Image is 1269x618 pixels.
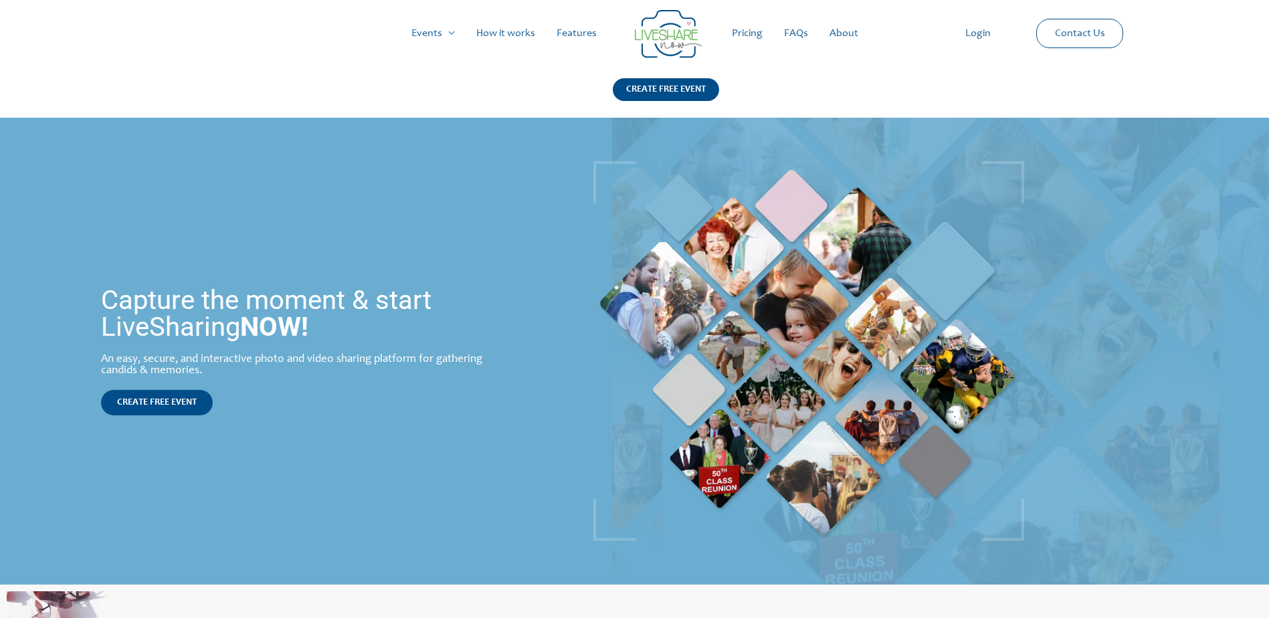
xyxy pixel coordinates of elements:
div: CREATE FREE EVENT [613,78,719,101]
img: Group 14 | Live Photo Slideshow for Events | Create Free Events Album for Any Occasion [635,10,702,58]
a: FAQs [773,12,819,55]
a: Features [546,12,607,55]
span: CREATE FREE EVENT [117,398,197,407]
a: About [819,12,869,55]
a: CREATE FREE EVENT [613,78,719,118]
a: Events [401,12,466,55]
a: Pricing [721,12,773,55]
a: Login [955,12,1001,55]
h1: Capture the moment & start LiveSharing [101,287,507,340]
a: Contact Us [1044,19,1116,47]
a: CREATE FREE EVENT [101,390,213,415]
nav: Site Navigation [23,12,1246,55]
a: How it works [466,12,546,55]
img: LiveShare Moment | Live Photo Slideshow for Events | Create Free Events Album for Any Occasion [593,161,1024,541]
div: An easy, secure, and interactive photo and video sharing platform for gathering candids & memories. [101,354,507,377]
strong: NOW! [240,311,308,342]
